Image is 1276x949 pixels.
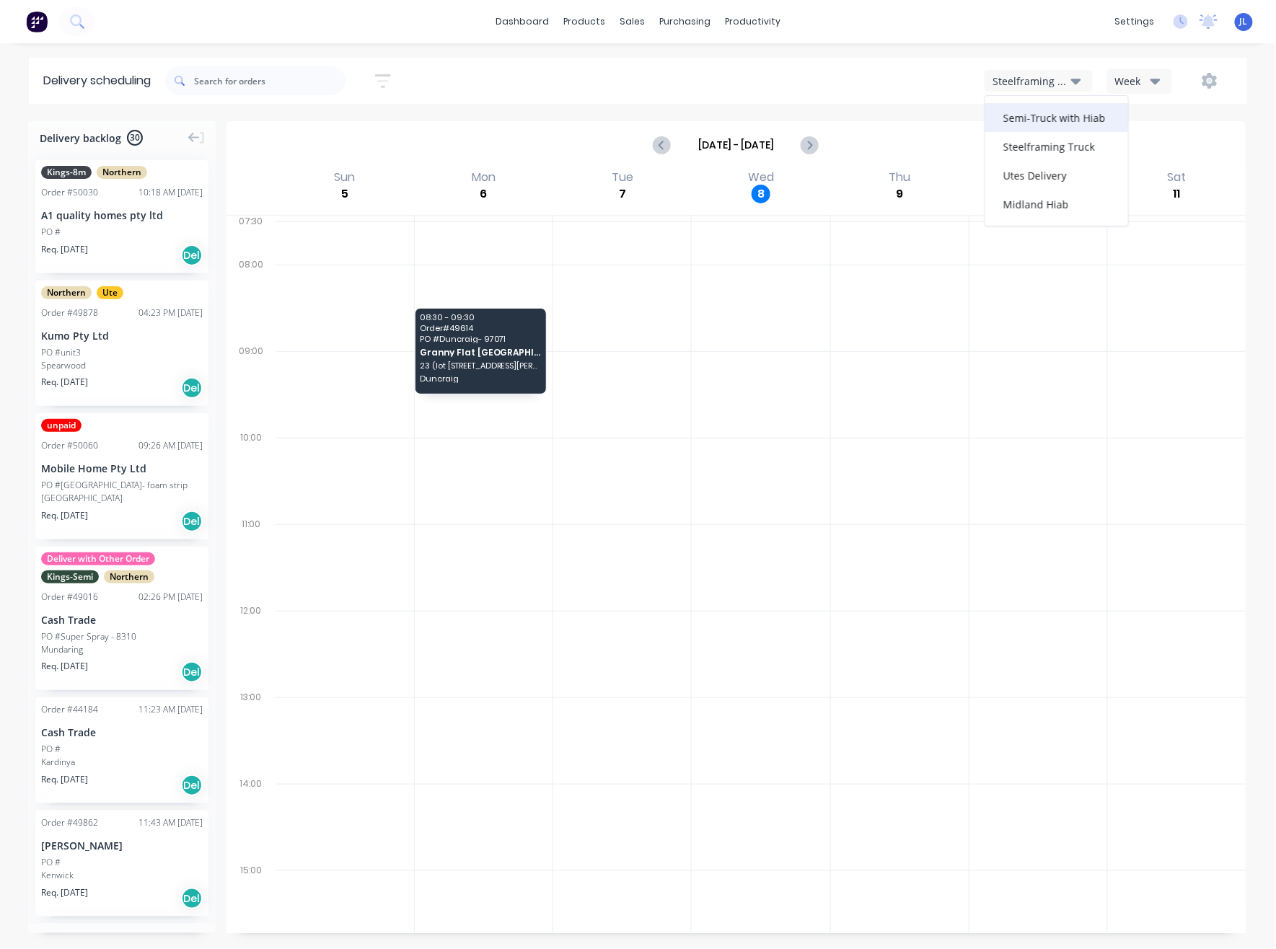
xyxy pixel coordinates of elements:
div: PO #[GEOGRAPHIC_DATA]- foam strip [41,479,188,492]
div: 10:00 [226,429,276,516]
div: 8 [752,185,770,203]
button: Steelframing Truck [985,70,1093,92]
div: Mobile Home Pty Ltd [41,461,203,476]
div: PO # [41,226,61,239]
div: Del [181,244,203,266]
span: Req. [DATE] [41,660,88,673]
div: Kumo Pty Ltd [41,328,203,343]
div: PO #Super Spray - 8310 [41,630,136,643]
div: Semi-Truck with Hiab [985,103,1128,132]
div: Mundaring [41,643,203,656]
span: Req. [DATE] [41,509,88,522]
div: Order # 50030 [41,186,98,199]
div: Utes Delivery [985,161,1128,190]
div: Delivery scheduling [29,58,165,104]
div: products [556,11,612,32]
div: [GEOGRAPHIC_DATA] [41,492,203,505]
span: Northern [104,570,154,583]
div: Order # 44184 [41,703,98,716]
div: 07:30 [226,213,276,256]
div: Week [1115,74,1157,89]
span: Order # 49614 [420,324,541,332]
div: Del [181,774,203,796]
div: sales [612,11,652,32]
div: 9 [890,185,909,203]
div: Thu [884,170,915,185]
div: [PERSON_NAME] [41,838,203,853]
div: Order # 49862 [41,816,98,829]
span: Req. [DATE] [41,886,88,899]
div: Wed [744,170,778,185]
span: 08:30 - 09:30 [420,313,541,322]
span: Northern [41,286,92,299]
span: JL [1240,15,1248,28]
div: 08:00 [226,256,276,343]
div: 13:00 [226,689,276,775]
div: 11:43 AM [DATE] [138,816,203,829]
div: Del [181,661,203,683]
div: Steelframing Truck [993,74,1071,89]
span: Delivery backlog [40,131,121,146]
div: Spearwood [41,359,203,372]
div: 09:00 [226,343,276,429]
div: 15:00 [226,862,276,948]
div: PO # [41,743,61,756]
div: Tue [607,170,638,185]
div: A1 quality homes pty ltd [41,208,203,223]
div: 6 [475,185,493,203]
div: Order # 50060 [41,439,98,452]
div: 5 [335,185,354,203]
div: 11 [1167,185,1186,203]
button: Week [1107,69,1172,94]
span: 23 (lot [STREET_ADDRESS][PERSON_NAME] [420,361,541,370]
span: Kings-Semi [41,570,99,583]
div: Kardinya [41,756,203,769]
div: Mon [467,170,500,185]
span: Duncraig [420,374,541,383]
div: 02:26 PM [DATE] [138,591,203,604]
div: 11:23 AM [DATE] [138,703,203,716]
div: 09:26 AM [DATE] [138,439,203,452]
div: productivity [718,11,788,32]
div: Cash Trade [41,612,203,627]
span: Kings-8m [41,166,92,179]
div: settings [1108,11,1162,32]
div: 10:18 AM [DATE] [138,186,203,199]
span: Deliver with Other Order [41,552,155,565]
img: Factory [26,11,48,32]
span: Northern [97,166,147,179]
span: Req. [DATE] [41,243,88,256]
div: 7 [613,185,632,203]
div: Kenwick [41,869,203,882]
span: 30 [127,130,143,146]
div: 11:00 [226,516,276,602]
span: Granny Flat [GEOGRAPHIC_DATA] [420,348,541,357]
div: 04:23 PM [DATE] [138,306,203,319]
a: dashboard [488,11,556,32]
div: purchasing [652,11,718,32]
span: unpaid [41,419,82,432]
div: Del [181,511,203,532]
span: Req. [DATE] [41,773,88,786]
div: Order # 49016 [41,591,98,604]
div: Steelframing Truck [985,132,1128,161]
input: Search for orders [194,66,346,95]
span: PO # Duncraig- 97071 [420,335,541,343]
div: Sun [330,170,360,185]
div: 12:00 [226,602,276,689]
div: Del [181,377,203,399]
span: Ute [97,286,123,299]
span: Req. [DATE] [41,376,88,389]
div: Order # 49878 [41,306,98,319]
div: Midland Hiab [985,190,1128,219]
div: Del [181,888,203,909]
div: Sat [1163,170,1190,185]
div: PO #unit3 [41,346,81,359]
div: PO # [41,856,61,869]
div: Cash Trade [41,725,203,740]
div: 14:00 [226,775,276,862]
